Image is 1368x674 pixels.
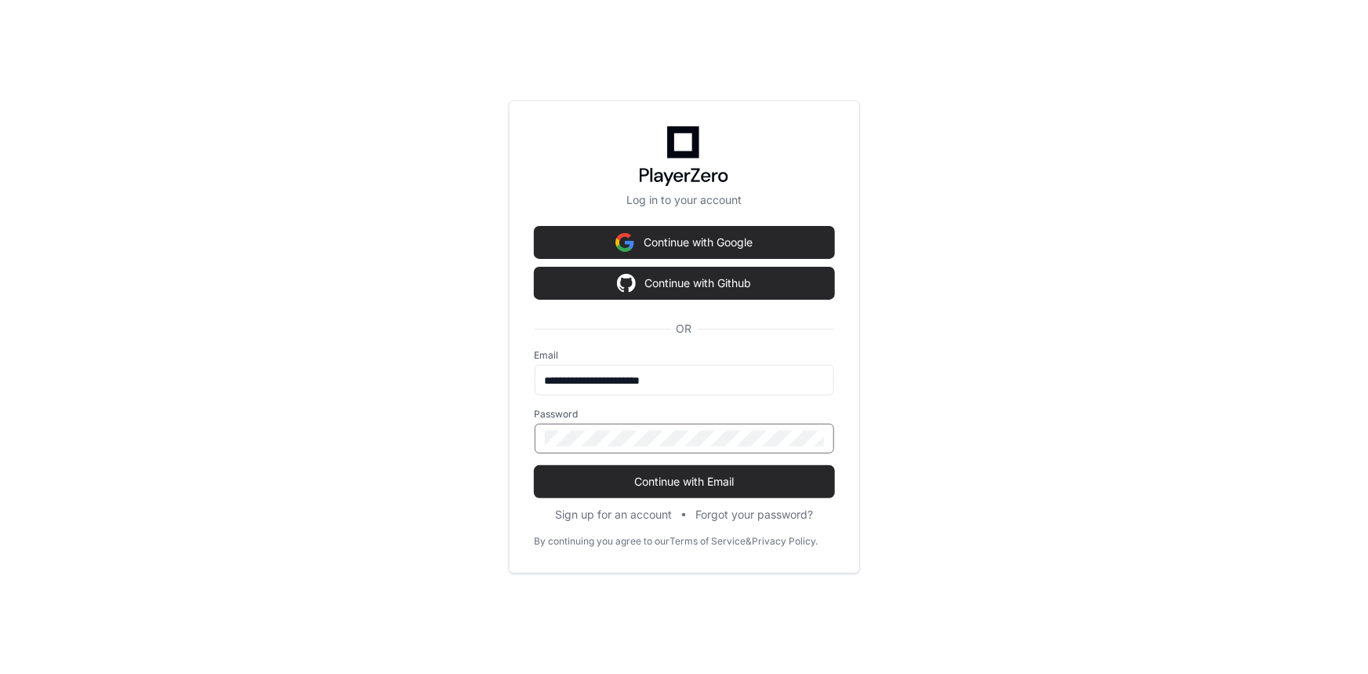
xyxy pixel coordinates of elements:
[535,192,834,208] p: Log in to your account
[535,535,670,548] div: By continuing you agree to our
[695,507,813,523] button: Forgot your password?
[615,227,634,258] img: Sign in with google
[746,535,753,548] div: &
[555,507,672,523] button: Sign up for an account
[535,268,834,299] button: Continue with Github
[753,535,818,548] a: Privacy Policy.
[535,474,834,490] span: Continue with Email
[670,535,746,548] a: Terms of Service
[535,349,834,362] label: Email
[535,408,834,421] label: Password
[535,227,834,258] button: Continue with Google
[535,466,834,497] button: Continue with Email
[670,321,699,337] span: OR
[617,268,636,299] img: Sign in with google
